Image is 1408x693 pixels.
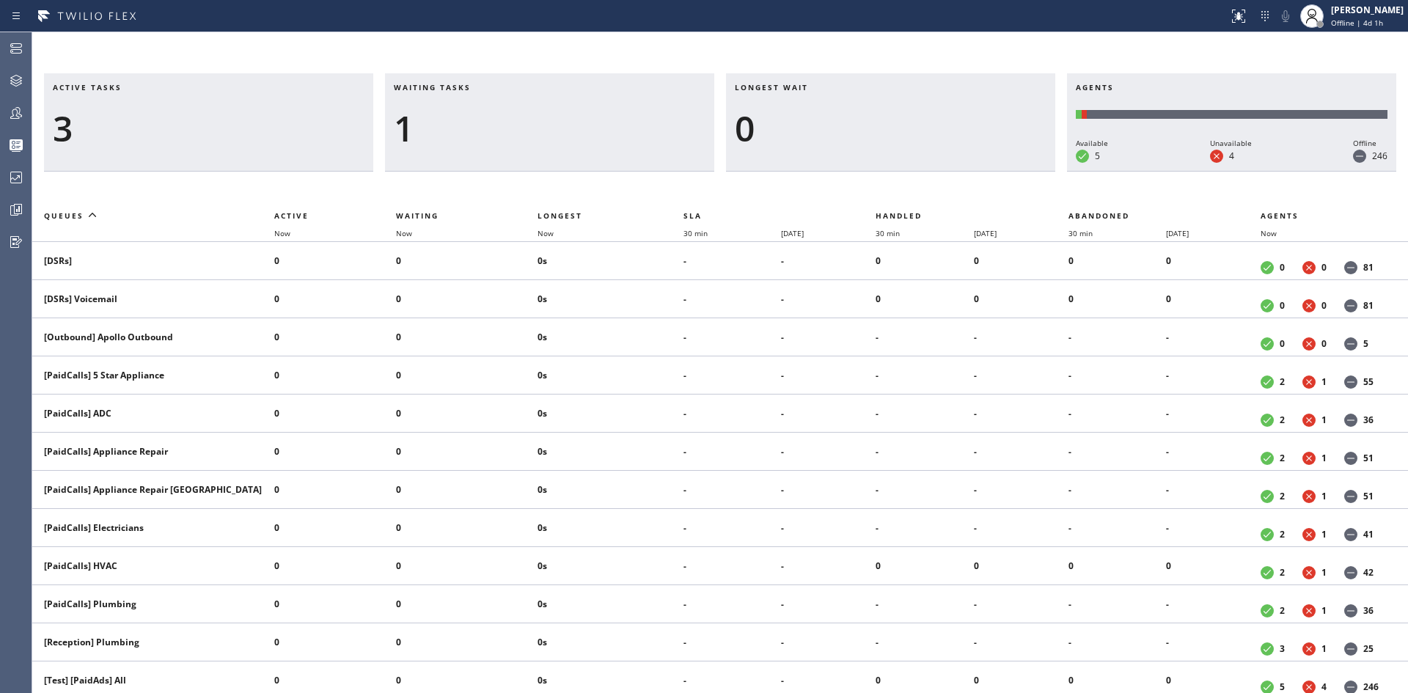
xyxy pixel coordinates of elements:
[1068,326,1167,349] li: -
[274,249,396,273] li: 0
[1068,478,1167,502] li: -
[781,287,876,311] li: -
[1363,642,1374,655] dd: 25
[274,516,396,540] li: 0
[876,210,922,221] span: Handled
[876,402,974,425] li: -
[1261,210,1299,221] span: Agents
[538,326,683,349] li: 0s
[1261,604,1274,617] dt: Available
[1068,249,1167,273] li: 0
[538,364,683,387] li: 0s
[1321,681,1327,693] dd: 4
[274,593,396,616] li: 0
[1166,440,1261,463] li: -
[781,554,876,578] li: -
[974,228,997,238] span: [DATE]
[1344,414,1357,427] dt: Offline
[1344,604,1357,617] dt: Offline
[1302,490,1316,503] dt: Unavailable
[1331,4,1404,16] div: [PERSON_NAME]
[974,516,1068,540] li: -
[53,82,122,92] span: Active tasks
[1344,299,1357,312] dt: Offline
[876,593,974,616] li: -
[1166,326,1261,349] li: -
[683,249,782,273] li: -
[1068,364,1167,387] li: -
[1321,490,1327,502] dd: 1
[274,669,396,692] li: 0
[396,631,537,654] li: 0
[1363,604,1374,617] dd: 36
[1261,375,1274,389] dt: Available
[1068,228,1093,238] span: 30 min
[1166,228,1189,238] span: [DATE]
[1076,136,1108,150] div: Available
[1363,528,1374,540] dd: 41
[44,254,263,267] div: [DSRs]
[1363,566,1374,579] dd: 42
[781,478,876,502] li: -
[396,364,537,387] li: 0
[274,440,396,463] li: 0
[1353,150,1366,163] dt: Offline
[396,210,439,221] span: Waiting
[876,516,974,540] li: -
[44,560,263,572] div: [PaidCalls] HVAC
[1302,261,1316,274] dt: Unavailable
[1344,261,1357,274] dt: Offline
[1261,528,1274,541] dt: Available
[394,82,471,92] span: Waiting tasks
[1068,287,1167,311] li: 0
[274,402,396,425] li: 0
[1344,528,1357,541] dt: Offline
[683,516,782,540] li: -
[781,516,876,540] li: -
[781,249,876,273] li: -
[1331,18,1383,28] span: Offline | 4d 1h
[44,293,263,305] div: [DSRs] Voicemail
[538,516,683,540] li: 0s
[1210,136,1252,150] div: Unavailable
[876,554,974,578] li: 0
[1280,490,1285,502] dd: 2
[974,402,1068,425] li: -
[1363,261,1374,274] dd: 81
[683,554,782,578] li: -
[538,669,683,692] li: 0s
[44,445,263,458] div: [PaidCalls] Appliance Repair
[974,287,1068,311] li: 0
[1068,516,1167,540] li: -
[538,631,683,654] li: 0s
[396,249,537,273] li: 0
[396,593,537,616] li: 0
[876,364,974,387] li: -
[396,669,537,692] li: 0
[1363,452,1374,464] dd: 51
[1321,528,1327,540] dd: 1
[876,478,974,502] li: -
[781,326,876,349] li: -
[274,228,290,238] span: Now
[1344,375,1357,389] dt: Offline
[538,249,683,273] li: 0s
[1082,110,1087,119] div: Unavailable: 4
[396,554,537,578] li: 0
[1302,528,1316,541] dt: Unavailable
[274,554,396,578] li: 0
[974,554,1068,578] li: 0
[1321,299,1327,312] dd: 0
[1302,375,1316,389] dt: Unavailable
[1321,375,1327,388] dd: 1
[974,440,1068,463] li: -
[735,107,1046,150] div: 0
[1280,299,1285,312] dd: 0
[44,674,263,686] div: [Test] [PaidAds] All
[1321,604,1327,617] dd: 1
[1302,337,1316,351] dt: Unavailable
[538,554,683,578] li: 0s
[538,478,683,502] li: 0s
[781,228,804,238] span: [DATE]
[538,440,683,463] li: 0s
